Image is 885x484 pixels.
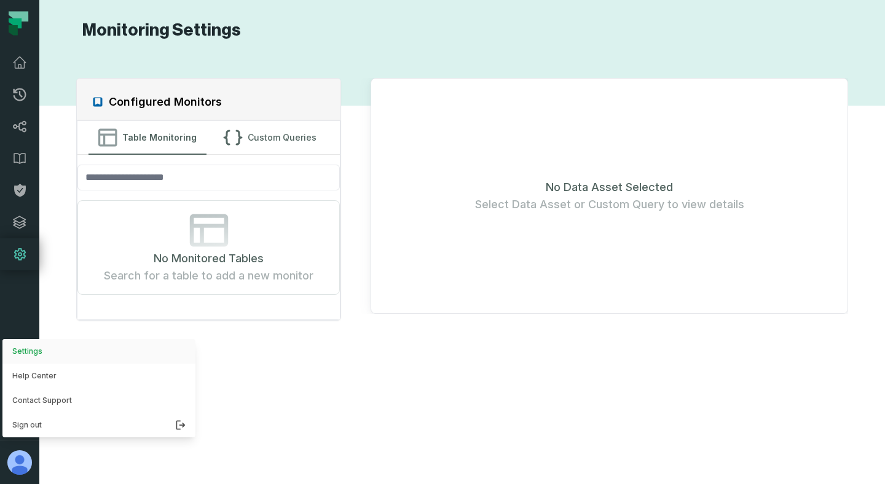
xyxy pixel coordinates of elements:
[88,121,206,154] button: Table Monitoring
[2,339,195,364] button: Settings
[2,339,195,437] div: avatar of Iñigo Hernaez
[7,450,32,475] img: avatar of Iñigo Hernaez
[154,250,264,267] span: No Monitored Tables
[2,413,195,437] button: Sign out
[2,364,195,388] a: Help Center
[211,121,329,154] button: Custom Queries
[475,196,744,213] span: Select Data Asset or Custom Query to view details
[546,179,673,196] span: No Data Asset Selected
[109,93,222,111] h2: Configured Monitors
[2,388,195,413] a: Contact Support
[104,267,313,284] span: Search for a table to add a new monitor
[76,20,241,41] h1: Monitoring Settings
